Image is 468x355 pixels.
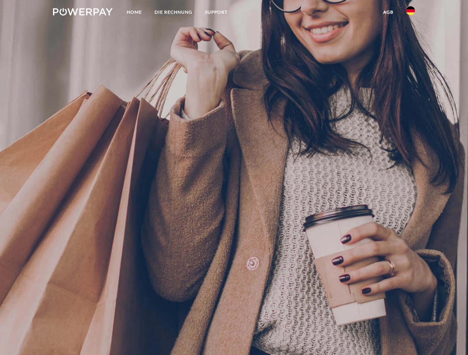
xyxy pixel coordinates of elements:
[53,8,113,16] img: logo-powerpay-white.svg
[120,6,148,19] a: Home
[199,6,234,19] a: SUPPORT
[148,6,199,19] a: DIE RECHNUNG
[406,6,415,15] img: de
[377,6,400,19] a: agb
